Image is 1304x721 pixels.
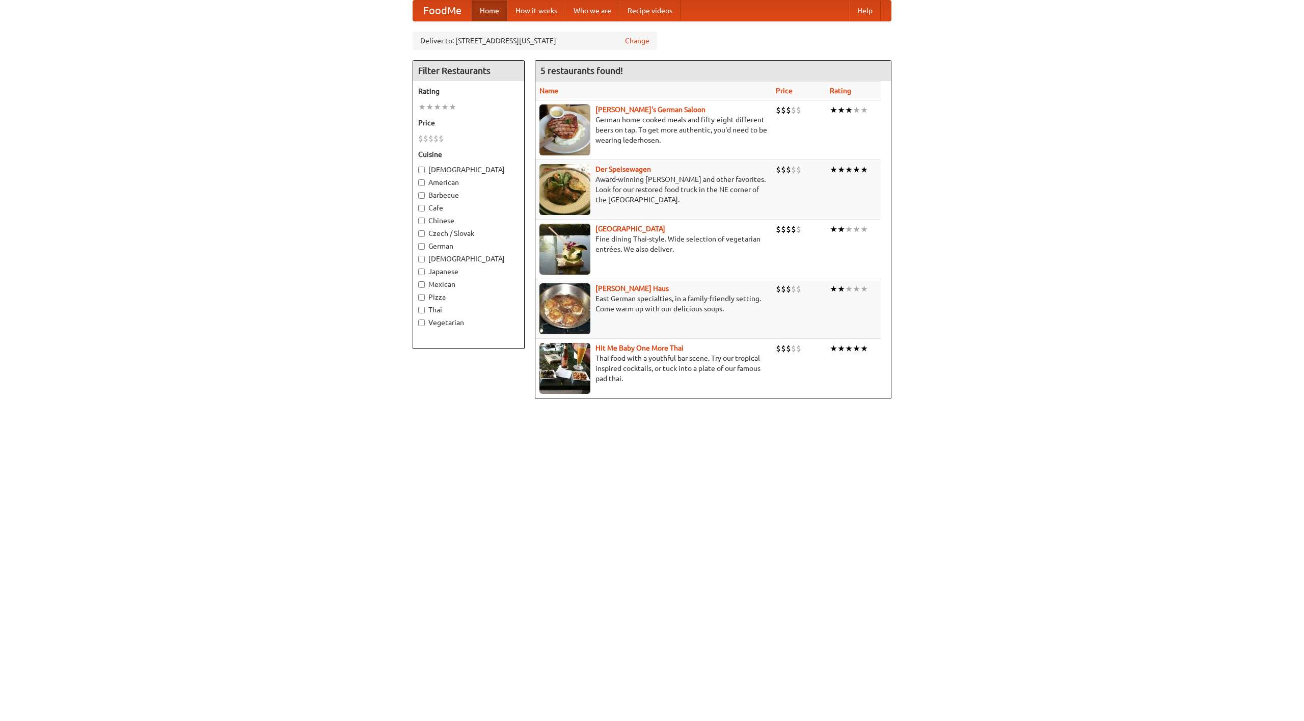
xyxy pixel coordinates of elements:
input: Cafe [418,205,425,211]
img: satay.jpg [539,224,590,275]
li: ★ [837,343,845,354]
li: ★ [853,164,860,175]
li: ★ [449,101,456,113]
img: kohlhaus.jpg [539,283,590,334]
li: ★ [830,343,837,354]
li: $ [423,133,428,144]
label: Thai [418,305,519,315]
li: $ [786,283,791,295]
label: Mexican [418,279,519,289]
input: Japanese [418,269,425,275]
li: $ [796,343,801,354]
label: Japanese [418,266,519,277]
li: $ [791,343,796,354]
a: Rating [830,87,851,95]
ng-pluralize: 5 restaurants found! [540,66,623,75]
input: [DEMOGRAPHIC_DATA] [418,167,425,173]
li: $ [791,164,796,175]
li: ★ [860,104,868,116]
li: ★ [860,164,868,175]
li: $ [776,224,781,235]
input: Barbecue [418,192,425,199]
input: Vegetarian [418,319,425,326]
li: ★ [860,224,868,235]
h5: Price [418,118,519,128]
li: $ [786,104,791,116]
a: Recipe videos [619,1,681,21]
b: Der Speisewagen [595,165,651,173]
li: ★ [837,283,845,295]
li: $ [791,283,796,295]
li: $ [428,133,433,144]
a: Change [625,36,649,46]
li: ★ [830,164,837,175]
li: $ [796,283,801,295]
li: ★ [860,343,868,354]
li: ★ [830,224,837,235]
li: $ [439,133,444,144]
a: [PERSON_NAME]'s German Saloon [595,105,705,114]
li: ★ [830,283,837,295]
input: Chinese [418,218,425,224]
label: [DEMOGRAPHIC_DATA] [418,254,519,264]
label: Pizza [418,292,519,302]
p: Award-winning [PERSON_NAME] and other favorites. Look for our restored food truck in the NE corne... [539,174,768,205]
li: ★ [845,224,853,235]
li: ★ [853,283,860,295]
li: $ [776,283,781,295]
li: ★ [845,104,853,116]
label: German [418,241,519,251]
li: $ [796,164,801,175]
li: $ [786,343,791,354]
li: ★ [418,101,426,113]
p: East German specialties, in a family-friendly setting. Come warm up with our delicious soups. [539,293,768,314]
li: $ [433,133,439,144]
li: $ [786,164,791,175]
p: Fine dining Thai-style. Wide selection of vegetarian entrées. We also deliver. [539,234,768,254]
li: ★ [853,104,860,116]
li: ★ [860,283,868,295]
label: [DEMOGRAPHIC_DATA] [418,165,519,175]
li: ★ [837,224,845,235]
p: Thai food with a youthful bar scene. Try our tropical inspired cocktails, or tuck into a plate of... [539,353,768,384]
h5: Rating [418,86,519,96]
input: Pizza [418,294,425,301]
li: ★ [853,343,860,354]
label: Barbecue [418,190,519,200]
a: [PERSON_NAME] Haus [595,284,669,292]
p: German home-cooked meals and fifty-eight different beers on tap. To get more authentic, you'd nee... [539,115,768,145]
li: $ [781,104,786,116]
li: ★ [426,101,433,113]
li: ★ [830,104,837,116]
li: ★ [441,101,449,113]
li: $ [776,104,781,116]
input: Czech / Slovak [418,230,425,237]
a: [GEOGRAPHIC_DATA] [595,225,665,233]
li: ★ [433,101,441,113]
li: $ [781,283,786,295]
li: $ [776,343,781,354]
a: FoodMe [413,1,472,21]
li: ★ [837,164,845,175]
a: Hit Me Baby One More Thai [595,344,684,352]
a: Home [472,1,507,21]
label: Czech / Slovak [418,228,519,238]
li: $ [781,343,786,354]
h5: Cuisine [418,149,519,159]
a: Price [776,87,793,95]
li: $ [418,133,423,144]
input: Mexican [418,281,425,288]
div: Deliver to: [STREET_ADDRESS][US_STATE] [413,32,657,50]
h4: Filter Restaurants [413,61,524,81]
img: speisewagen.jpg [539,164,590,215]
li: $ [776,164,781,175]
li: $ [791,104,796,116]
a: Who we are [565,1,619,21]
li: $ [781,164,786,175]
label: Vegetarian [418,317,519,328]
li: ★ [845,164,853,175]
li: ★ [837,104,845,116]
li: ★ [853,224,860,235]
